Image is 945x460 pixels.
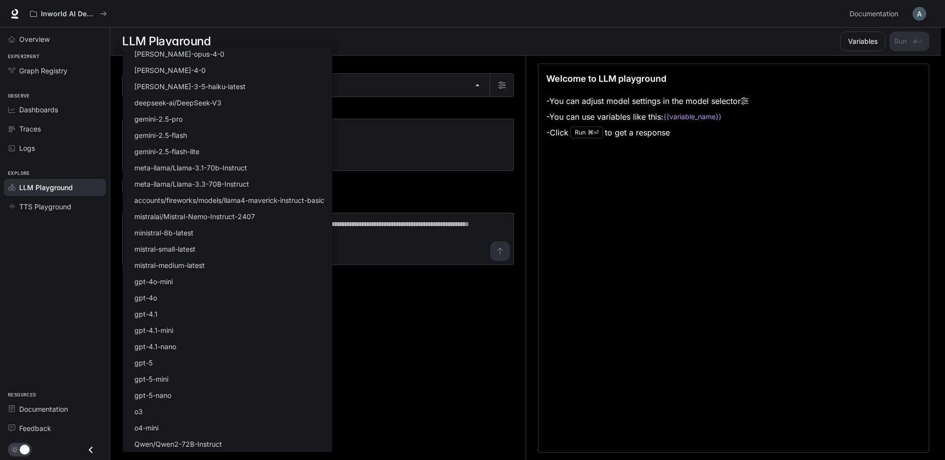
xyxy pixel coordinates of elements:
[134,374,168,384] p: gpt-5-mini
[134,163,247,173] p: meta-llama/Llama-3.1-70b-Instruct
[134,293,157,303] p: gpt-4o
[134,98,221,108] p: deepseek-ai/DeepSeek-V3
[134,341,176,352] p: gpt-4.1-nano
[134,146,199,157] p: gemini-2.5-flash-lite
[134,358,153,368] p: gpt-5
[134,114,183,124] p: gemini-2.5-pro
[134,325,173,335] p: gpt-4.1-mini
[134,195,324,205] p: accounts/fireworks/models/llama4-maverick-instruct-basic
[134,244,195,254] p: mistral-small-latest
[134,49,224,59] p: [PERSON_NAME]-opus-4-0
[134,65,206,75] p: [PERSON_NAME]-4-0
[134,179,249,189] p: meta-llama/Llama-3.3-70B-Instruct
[134,406,143,417] p: o3
[134,309,157,319] p: gpt-4.1
[134,260,205,270] p: mistral-medium-latest
[134,423,158,433] p: o4-mini
[134,439,222,449] p: Qwen/Qwen2-72B-Instruct
[134,276,173,287] p: gpt-4o-mini
[134,130,187,140] p: gemini-2.5-flash
[134,211,255,222] p: mistralai/Mistral-Nemo-Instruct-2407
[134,81,246,92] p: [PERSON_NAME]-3-5-haiku-latest
[134,390,171,400] p: gpt-5-nano
[134,228,193,238] p: ministral-8b-latest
